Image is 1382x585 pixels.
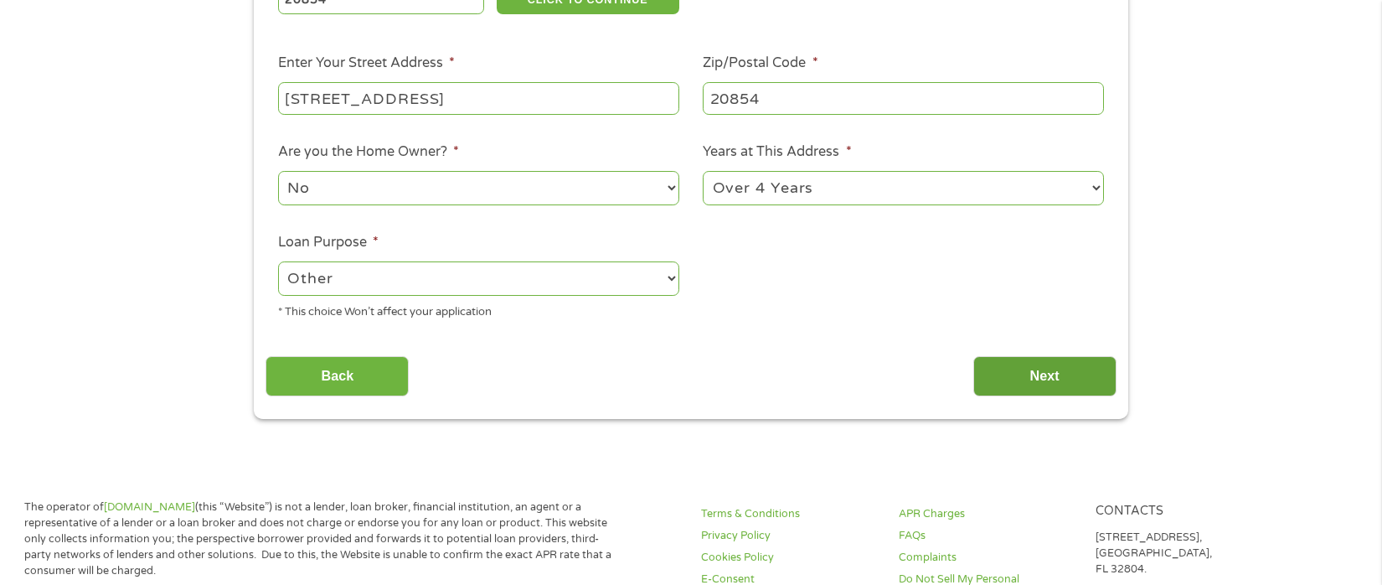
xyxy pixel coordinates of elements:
input: Next [973,356,1116,397]
a: Terms & Conditions [701,506,878,522]
label: Zip/Postal Code [703,54,817,72]
a: APR Charges [899,506,1075,522]
label: Loan Purpose [278,234,379,251]
label: Enter Your Street Address [278,54,455,72]
h4: Contacts [1096,504,1272,520]
label: Are you the Home Owner? [278,143,459,161]
a: [DOMAIN_NAME] [104,500,195,514]
a: FAQs [899,528,1075,544]
label: Years at This Address [703,143,851,161]
div: * This choice Won’t affect your application [278,298,679,321]
a: Privacy Policy [701,528,878,544]
p: The operator of (this “Website”) is not a lender, loan broker, financial institution, an agent or... [24,500,616,578]
p: [STREET_ADDRESS], [GEOGRAPHIC_DATA], FL 32804. [1096,530,1272,577]
input: 1 Main Street [278,82,679,114]
input: Back [266,356,409,397]
a: Complaints [899,550,1075,566]
a: Cookies Policy [701,550,878,566]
